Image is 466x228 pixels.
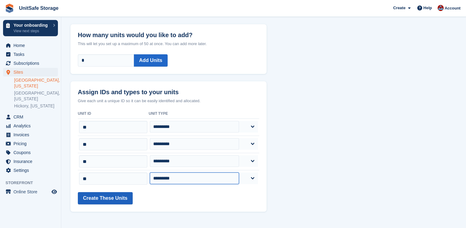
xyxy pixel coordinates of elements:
[13,148,50,157] span: Coupons
[5,4,14,13] img: stora-icon-8386f47178a22dfd0bd8f6a31ec36ba5ce8667c1dd55bd0f319d3a0aa187defe.svg
[51,188,58,195] a: Preview store
[3,122,58,130] a: menu
[78,109,149,119] th: Unit ID
[3,20,58,36] a: Your onboarding View next steps
[14,103,58,109] a: Hickory, [US_STATE]
[3,148,58,157] a: menu
[13,28,50,34] p: View next steps
[13,23,50,27] p: Your onboarding
[423,5,432,11] span: Help
[149,109,259,119] th: Unit Type
[13,41,50,50] span: Home
[13,59,50,68] span: Subscriptions
[14,77,58,89] a: [GEOGRAPHIC_DATA], [US_STATE]
[13,68,50,76] span: Sites
[3,50,58,59] a: menu
[78,41,259,47] p: This will let you set up a maximum of 50 at once. You can add more later.
[3,166,58,175] a: menu
[3,187,58,196] a: menu
[3,157,58,166] a: menu
[13,157,50,166] span: Insurance
[3,68,58,76] a: menu
[3,130,58,139] a: menu
[393,5,405,11] span: Create
[13,130,50,139] span: Invoices
[78,89,179,96] strong: Assign IDs and types to your units
[445,5,460,11] span: Account
[13,122,50,130] span: Analytics
[3,139,58,148] a: menu
[438,5,444,11] img: Danielle Galang
[13,187,50,196] span: Online Store
[13,113,50,121] span: CRM
[14,90,58,102] a: [GEOGRAPHIC_DATA], [US_STATE]
[13,166,50,175] span: Settings
[13,139,50,148] span: Pricing
[3,113,58,121] a: menu
[78,192,133,204] button: Create These Units
[78,98,259,104] p: Give each unit a unique ID so it can be easily identified and allocated.
[3,41,58,50] a: menu
[6,180,61,186] span: Storefront
[134,54,168,67] button: Add Units
[3,59,58,68] a: menu
[17,3,61,13] a: UnitSafe Storage
[78,24,259,39] label: How many units would you like to add?
[13,50,50,59] span: Tasks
